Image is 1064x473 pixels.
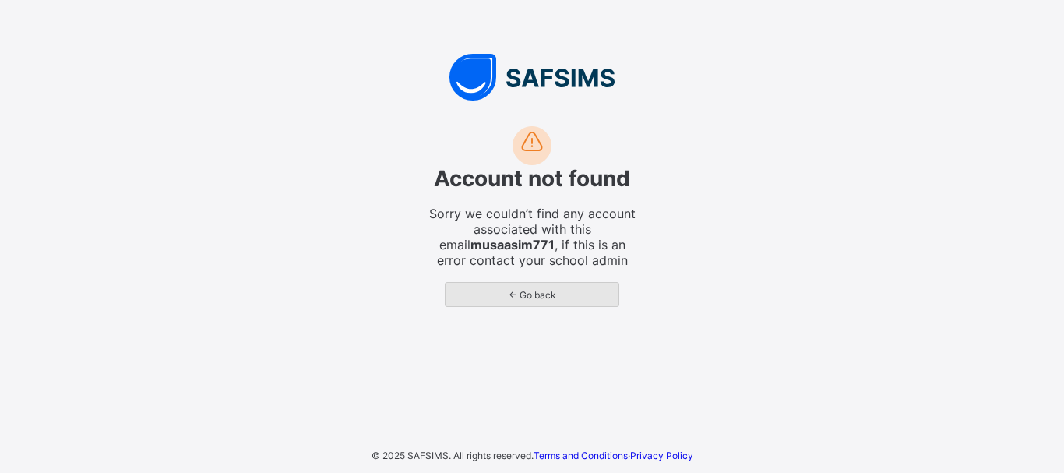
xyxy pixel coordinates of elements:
img: SAFSIMS Logo [298,54,766,101]
span: Sorry we couldn’t find any account associated with this email , if this is an error contact your ... [423,206,641,268]
a: Privacy Policy [630,450,693,461]
span: ← Go back [457,289,607,301]
a: Terms and Conditions [534,450,628,461]
strong: musaasim771 [470,237,555,252]
span: Account not found [434,165,630,192]
span: · [534,450,693,461]
span: © 2025 SAFSIMS. All rights reserved. [372,450,534,461]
